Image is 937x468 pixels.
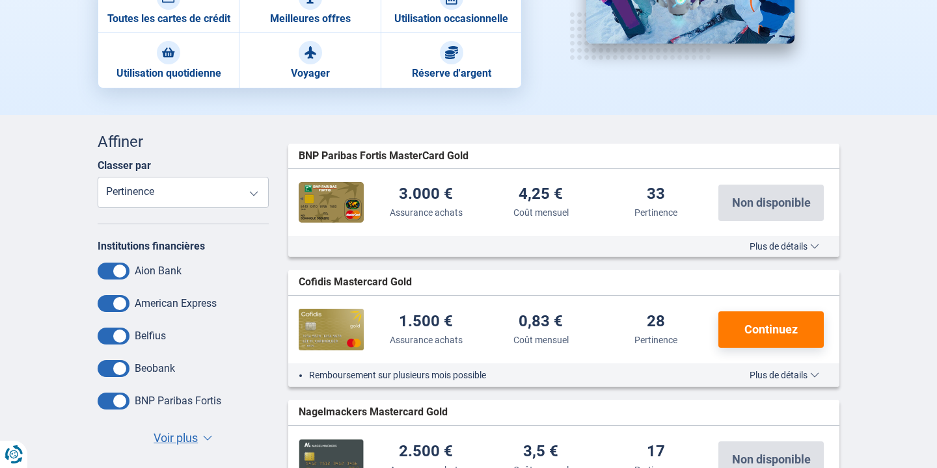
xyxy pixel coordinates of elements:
img: Réserve d'argent [445,46,458,59]
span: Voir plus [154,430,198,447]
div: 33 [647,186,665,203]
a: Voyager Voyager [239,33,380,88]
label: BNP Paribas Fortis [135,395,221,407]
label: Classer par [98,159,151,172]
button: Continuez [718,311,824,348]
div: 17 [647,443,665,461]
label: Aion Bank [135,265,182,277]
div: Affiner [98,131,269,153]
div: Assurance achats [390,333,463,346]
img: Voyager [304,46,317,59]
label: American Express [135,297,217,309]
div: 1.500 € [399,313,453,331]
img: Cofidis [299,309,364,350]
span: ▼ [203,435,212,441]
button: Non disponible [718,185,824,221]
div: 4,25 € [519,186,563,203]
div: 3.000 € [399,186,453,203]
img: Utilisation quotidienne [162,46,175,59]
span: Plus de détails [750,242,819,251]
a: Utilisation quotidienne Utilisation quotidienne [98,33,239,88]
div: 0,83 € [519,313,563,331]
div: Coût mensuel [513,333,569,346]
div: 28 [647,313,665,331]
span: Cofidis Mastercard Gold [299,275,412,290]
button: Voir plus ▼ [150,429,216,447]
span: Continuez [744,324,798,335]
div: Assurance achats [390,206,463,219]
label: Beobank [135,362,175,374]
a: Réserve d'argent Réserve d'argent [381,33,522,88]
div: 2.500 € [399,443,453,461]
span: Plus de détails [750,370,819,380]
div: Pertinence [634,333,677,346]
span: Non disponible [732,197,811,209]
span: Non disponible [732,454,811,465]
span: BNP Paribas Fortis MasterCard Gold [299,149,468,164]
button: Plus de détails [740,370,829,380]
li: Remboursement sur plusieurs mois possible [309,369,711,382]
span: Nagelmackers Mastercard Gold [299,405,448,420]
div: Coût mensuel [513,206,569,219]
div: 3,5 € [523,443,558,461]
label: Institutions financières [98,240,205,252]
label: Belfius [135,330,166,342]
div: Pertinence [634,206,677,219]
button: Plus de détails [740,241,829,252]
img: BNP Paribas Fortis [299,182,364,223]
